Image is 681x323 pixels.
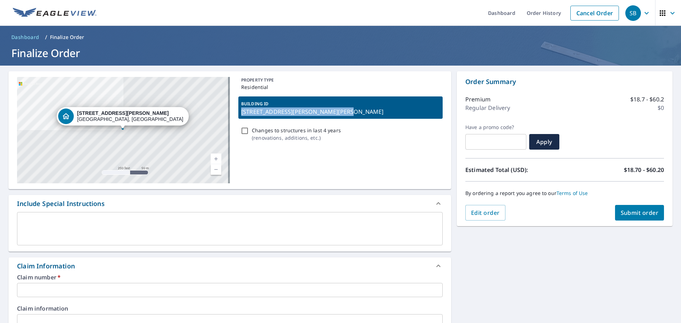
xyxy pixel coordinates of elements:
[211,164,221,175] a: Current Level 17, Zoom Out
[77,110,184,122] div: [GEOGRAPHIC_DATA], [GEOGRAPHIC_DATA] 28376
[9,32,672,43] nav: breadcrumb
[465,205,505,221] button: Edit order
[625,5,641,21] div: SB
[17,261,75,271] div: Claim Information
[9,195,451,212] div: Include Special Instructions
[9,257,451,274] div: Claim Information
[17,306,443,311] label: Claim information
[211,154,221,164] a: Current Level 17, Zoom In
[615,205,664,221] button: Submit order
[465,190,664,196] p: By ordering a report you agree to our
[57,107,189,129] div: Dropped pin, building 1, Residential property, 186 Furlong Ln Raeford, NC 28376
[658,104,664,112] p: $0
[241,83,440,91] p: Residential
[557,190,588,196] a: Terms of Use
[630,95,664,104] p: $18.7 - $60.2
[9,46,672,60] h1: Finalize Order
[252,127,341,134] p: Changes to structures in last 4 years
[465,77,664,87] p: Order Summary
[529,134,559,150] button: Apply
[624,166,664,174] p: $18.70 - $60.20
[45,33,47,41] li: /
[13,8,96,18] img: EV Logo
[17,274,443,280] label: Claim number
[241,107,440,116] p: [STREET_ADDRESS][PERSON_NAME][PERSON_NAME]
[77,110,169,116] strong: [STREET_ADDRESS][PERSON_NAME]
[570,6,619,21] a: Cancel Order
[471,209,500,217] span: Edit order
[465,104,510,112] p: Regular Delivery
[241,77,440,83] p: PROPERTY TYPE
[9,32,42,43] a: Dashboard
[50,34,84,41] p: Finalize Order
[465,124,526,130] label: Have a promo code?
[621,209,659,217] span: Submit order
[241,101,268,107] p: BUILDING ID
[252,134,341,141] p: ( renovations, additions, etc. )
[465,166,565,174] p: Estimated Total (USD):
[17,199,105,208] div: Include Special Instructions
[11,34,39,41] span: Dashboard
[535,138,554,146] span: Apply
[465,95,491,104] p: Premium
